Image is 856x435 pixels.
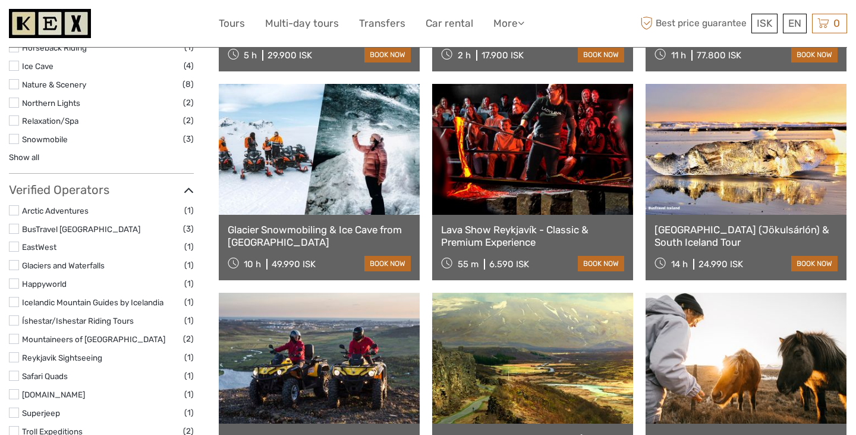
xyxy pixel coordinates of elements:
[265,15,339,32] a: Multi-day tours
[364,256,411,271] a: book now
[364,47,411,62] a: book now
[22,316,134,326] a: Íshestar/Ishestar Riding Tours
[638,14,749,33] span: Best price guarantee
[22,390,85,399] a: [DOMAIN_NAME]
[219,15,245,32] a: Tours
[359,15,405,32] a: Transfers
[832,17,842,29] span: 0
[22,43,87,52] a: Horseback Riding
[184,240,194,254] span: (1)
[183,114,194,127] span: (2)
[493,15,524,32] a: More
[183,96,194,109] span: (2)
[22,80,86,89] a: Nature & Scenery
[183,222,194,236] span: (3)
[184,295,194,309] span: (1)
[489,259,529,270] div: 6.590 ISK
[671,50,686,61] span: 11 h
[184,369,194,383] span: (1)
[183,332,194,346] span: (2)
[578,256,624,271] a: book now
[22,206,89,215] a: Arctic Adventures
[783,14,807,33] div: EN
[137,18,151,33] button: Open LiveChat chat widget
[183,132,194,146] span: (3)
[22,371,68,381] a: Safari Quads
[184,59,194,73] span: (4)
[184,350,194,364] span: (1)
[9,183,194,197] h3: Verified Operators
[228,224,411,248] a: Glacier Snowmobiling & Ice Cave from [GEOGRAPHIC_DATA]
[458,259,479,270] span: 55 m
[272,259,316,270] div: 49.990 ISK
[671,259,688,270] span: 14 h
[184,314,194,327] span: (1)
[22,242,56,252] a: EastWest
[697,50,741,61] div: 77.800 ISK
[791,47,838,62] a: book now
[578,47,624,62] a: book now
[184,258,194,272] span: (1)
[757,17,772,29] span: ISK
[791,256,838,271] a: book now
[22,224,140,234] a: BusTravel [GEOGRAPHIC_DATA]
[17,21,134,30] p: We're away right now. Please check back later!
[426,15,473,32] a: Car rental
[22,261,105,270] a: Glaciers and Waterfalls
[22,134,68,144] a: Snowmobile
[22,61,53,71] a: Ice Cave
[458,50,471,61] span: 2 h
[698,259,743,270] div: 24.990 ISK
[481,50,524,61] div: 17.900 ISK
[22,279,67,289] a: Happyworld
[22,408,60,418] a: Superjeep
[441,224,624,248] a: Lava Show Reykjavík - Classic & Premium Experience
[244,50,257,61] span: 5 h
[182,77,194,91] span: (8)
[22,116,78,126] a: Relaxation/Spa
[184,387,194,401] span: (1)
[184,277,194,290] span: (1)
[9,152,39,162] a: Show all
[22,98,80,108] a: Northern Lights
[267,50,312,61] div: 29.900 ISK
[244,259,261,270] span: 10 h
[9,9,91,38] img: 1261-44dab5bb-39f8-40da-b0c2-4d9fce00897c_logo_small.jpg
[654,224,838,248] a: [GEOGRAPHIC_DATA] (Jökulsárlón) & South Iceland Tour
[22,353,102,362] a: Reykjavik Sightseeing
[184,204,194,217] span: (1)
[22,334,165,344] a: Mountaineers of [GEOGRAPHIC_DATA]
[22,298,163,307] a: Icelandic Mountain Guides by Icelandia
[184,406,194,420] span: (1)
